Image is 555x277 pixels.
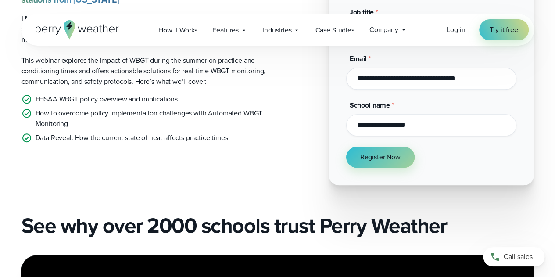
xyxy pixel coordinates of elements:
a: Log in [447,25,465,35]
span: Features [212,25,239,36]
p: High heat can disrupt practice, increase workload, and create safety risks for students. [PERSON_... [21,13,271,45]
p: Data Reveal: How the current state of heat affects practice times [36,133,228,143]
span: Email [350,54,367,64]
span: Call sales [504,252,533,262]
span: How it Works [158,25,197,36]
a: Try it free [479,19,528,40]
a: Case Studies [308,21,362,39]
button: Register Now [346,147,415,168]
span: Job title [350,7,374,17]
a: Call sales [483,247,544,266]
a: How it Works [151,21,205,39]
p: This webinar explores the impact of WBGT during the summer on practice and conditioning times and... [21,55,271,87]
span: School name [350,100,390,110]
span: Try it free [490,25,518,35]
span: Case Studies [315,25,354,36]
span: Industries [262,25,291,36]
h2: See why over 2000 schools trust Perry Weather [21,213,534,238]
span: Register Now [360,152,401,162]
p: FHSAA WBGT policy overview and implications [36,94,178,104]
span: Company [369,25,398,35]
p: How to overcome policy implementation challenges with Automated WBGT Monitoring [36,108,271,129]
